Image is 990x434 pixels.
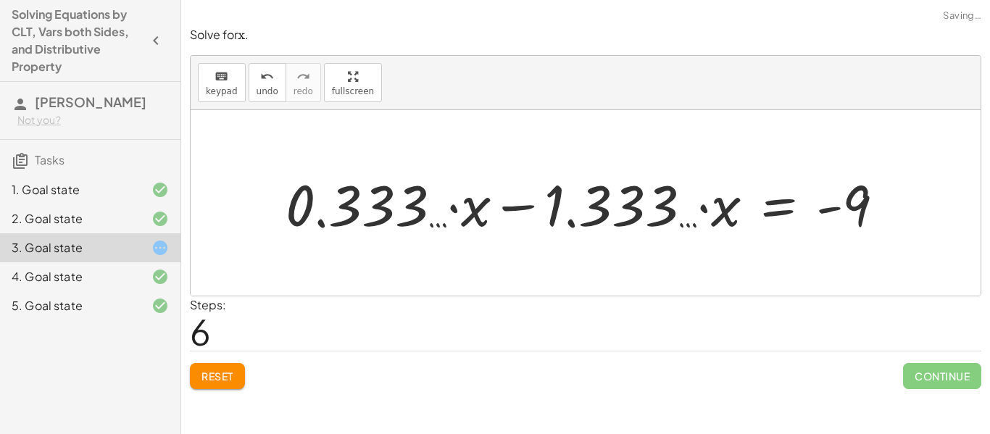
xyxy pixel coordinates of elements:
[151,239,169,256] i: Task started.
[198,63,246,102] button: keyboardkeypad
[943,9,981,23] span: Saving…
[294,86,313,96] span: redo
[332,86,374,96] span: fullscreen
[151,181,169,199] i: Task finished and correct.
[190,309,211,354] span: 6
[12,239,128,256] div: 3. Goal state
[296,68,310,85] i: redo
[12,181,128,199] div: 1. Goal state
[190,297,226,312] label: Steps:
[12,6,143,75] h4: Solving Equations by CLT, Vars both Sides, and Distributive Property
[12,210,128,228] div: 2. Goal state
[260,68,274,85] i: undo
[190,27,981,43] p: Solve for .
[238,27,245,43] span: x
[151,268,169,285] i: Task finished and correct.
[201,370,233,383] span: Reset
[324,63,382,102] button: fullscreen
[35,93,146,110] span: [PERSON_NAME]
[35,152,65,167] span: Tasks
[257,86,278,96] span: undo
[190,363,245,389] button: Reset
[215,68,228,85] i: keyboard
[249,63,286,102] button: undoundo
[12,297,128,314] div: 5. Goal state
[286,63,321,102] button: redoredo
[12,268,128,285] div: 4. Goal state
[17,113,169,128] div: Not you?
[151,297,169,314] i: Task finished and correct.
[151,210,169,228] i: Task finished and correct.
[206,86,238,96] span: keypad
